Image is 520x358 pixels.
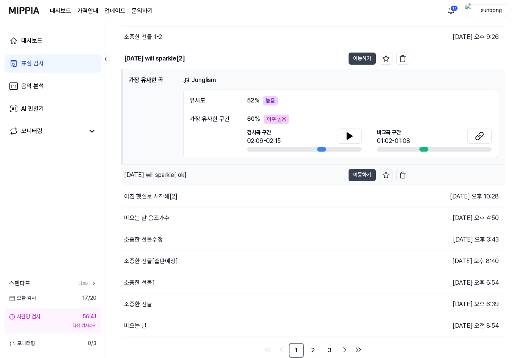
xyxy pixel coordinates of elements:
div: 음악 분석 [21,82,44,91]
button: 가격안내 [77,6,98,15]
a: 대시보드 [5,32,101,50]
a: 표절 검사 [5,54,101,73]
div: 아주 높음 [264,115,289,124]
div: 표절 검사 [21,59,44,68]
a: AI 판별기 [5,100,101,118]
div: 소중한 선물수정 [124,235,163,244]
img: 알림 [447,6,456,15]
button: 알림17 [445,5,457,17]
span: 검사곡 구간 [247,129,281,136]
div: 소중한 선물 1-2 [124,33,162,42]
td: [DATE] 오후 11:09 [409,48,505,69]
div: 비오는 날 [124,321,147,330]
a: 업데이트 [104,6,126,15]
button: profilesunbong [462,4,511,17]
div: 다음 검사까지 [9,322,97,329]
a: Go to first page [262,344,274,356]
div: 소중한 선물1 [124,278,155,287]
td: [DATE] 오후 6:54 [409,272,505,293]
div: 시간당 검사 [9,313,40,321]
div: AI 판별기 [21,104,44,113]
img: profile [465,3,474,18]
h1: 가장 유사한 곡 [129,76,177,158]
td: [DATE] 오전 8:54 [409,315,505,336]
td: [DATE] 오후 6:39 [409,293,505,315]
a: Junglism [183,76,216,85]
span: 오늘 검사 [9,294,36,302]
a: Go to next page [339,344,351,356]
a: 1 [289,343,304,358]
td: [DATE] 오후 9:26 [409,26,505,48]
span: 60 % [247,115,260,124]
td: [DATE] 오후 8:40 [409,250,505,272]
a: 3 [322,343,337,358]
a: 2 [305,343,321,358]
button: 이동하기 [349,169,376,181]
a: 더보기 [78,280,97,287]
span: 스탠다드 [9,279,30,288]
span: 모니터링 [9,339,35,347]
div: 01:02-01:08 [377,136,410,146]
nav: pagination [121,343,505,358]
div: 높음 [263,96,278,105]
a: 문의하기 [132,6,153,15]
span: 비교곡 구간 [377,129,410,136]
div: 대시보드 [21,36,42,45]
div: 56:41 [83,313,97,321]
td: [DATE] 오후 3:43 [409,229,505,250]
td: [DATE] 오후 10:58 [409,164,505,186]
a: 음악 분석 [5,77,101,95]
div: 02:09-02:15 [247,136,281,146]
div: [DATE] will sparkle[ ok] [124,170,187,180]
div: 비오는 날 음조가수 [124,214,170,223]
span: 52 % [247,96,260,105]
img: delete [399,171,406,179]
div: 소중한 선물 [124,300,152,309]
span: 0 / 3 [88,339,97,347]
div: 유사도 [190,96,232,105]
a: 모니터링 [9,127,84,136]
div: sunbong [476,6,506,14]
td: [DATE] 오후 10:28 [409,186,505,207]
div: 모니터링 [21,127,42,136]
a: Go to last page [352,344,364,356]
a: Go to previous page [275,344,287,356]
img: delete [399,55,406,62]
div: 가장 유사한 구간 [190,115,232,124]
span: 17 / 20 [82,294,97,302]
td: [DATE] 오후 4:50 [409,207,505,229]
div: 아침 햇살로 시작해[2] [124,192,177,201]
div: 소중한 선물[출판예정] [124,257,178,266]
div: 17 [450,5,458,11]
div: [DATE] will sparkle[2] [124,54,185,63]
button: 이동하기 [349,53,376,65]
a: 대시보드 [50,6,71,15]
